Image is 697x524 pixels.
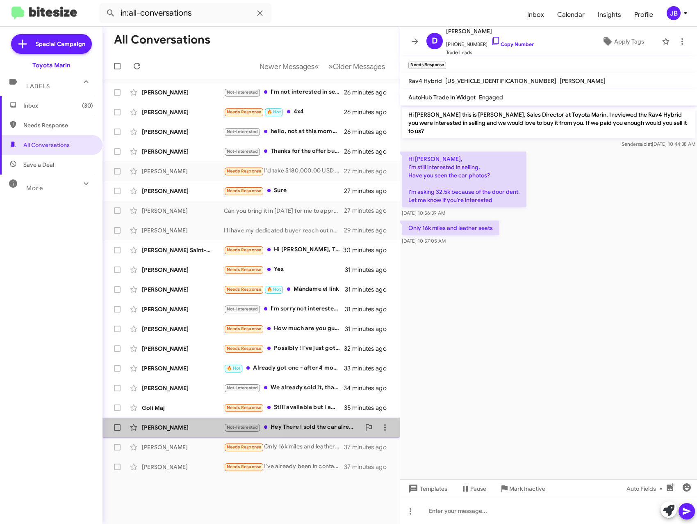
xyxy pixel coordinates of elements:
[344,226,393,234] div: 29 minutes ago
[224,107,344,117] div: 4x4
[493,481,552,496] button: Mark Inactive
[227,346,262,351] span: Needs Response
[224,383,344,393] div: We already sold it, thank you'
[344,345,393,353] div: 32 minutes ago
[344,364,393,372] div: 33 minutes ago
[142,167,224,175] div: [PERSON_NAME]
[267,287,281,292] span: 🔥 Hot
[227,425,258,430] span: Not-Interested
[344,463,393,471] div: 37 minutes ago
[344,128,393,136] div: 26 minutes ago
[521,3,551,27] span: Inbox
[142,266,224,274] div: [PERSON_NAME]
[446,26,534,36] span: [PERSON_NAME]
[479,94,503,101] span: Engaged
[408,62,446,69] small: Needs Response
[224,207,344,215] div: Can you bring it in [DATE] for me to appraise?
[224,423,360,432] div: Hey There I sold the car already. Thank you for reaching out though
[224,285,345,294] div: Mándame el link
[587,34,658,49] button: Apply Tags
[224,304,345,314] div: I'm sorry not interested in selling it anymore. Thank you
[591,3,628,27] a: Insights
[314,61,319,71] span: «
[407,481,447,496] span: Templates
[345,325,393,333] div: 31 minutes ago
[446,36,534,48] span: [PHONE_NUMBER]
[267,109,281,115] span: 🔥 Hot
[142,364,224,372] div: [PERSON_NAME]
[23,141,70,149] span: All Conversations
[491,41,534,47] a: Copy Number
[224,87,344,97] div: I'm not interested in selling. Thanks.
[99,3,271,23] input: Search
[446,48,534,57] span: Trade Leads
[227,326,262,331] span: Needs Response
[224,265,345,274] div: Yes
[142,147,224,156] div: [PERSON_NAME]
[227,188,262,193] span: Needs Response
[344,384,393,392] div: 34 minutes ago
[260,62,314,71] span: Newer Messages
[142,207,224,215] div: [PERSON_NAME]
[142,325,224,333] div: [PERSON_NAME]
[402,221,499,235] p: Only 16k miles and leather seats
[142,384,224,392] div: [PERSON_NAME]
[344,404,393,412] div: 35 minutes ago
[328,61,333,71] span: »
[620,481,672,496] button: Auto Fields
[402,238,446,244] span: [DATE] 10:57:05 AM
[142,108,224,116] div: [PERSON_NAME]
[402,152,526,207] p: Hi [PERSON_NAME], I'm still interested in selling. Have you seen the car photos? I'm asking 32.5k...
[227,168,262,174] span: Needs Response
[82,101,93,110] span: (30)
[255,58,390,75] nav: Page navigation example
[224,245,344,255] div: Hi [PERSON_NAME], Thanks for reaching out. I would be interested in selling to you, I just need t...
[470,481,486,496] span: Pause
[224,363,344,373] div: Already got one - after 4 months of trying.
[26,184,43,192] span: More
[142,305,224,313] div: [PERSON_NAME]
[614,34,644,49] span: Apply Tags
[142,443,224,451] div: [PERSON_NAME]
[224,226,344,234] div: I'll have my dedicated buyer reach out now!
[224,166,344,176] div: I'd take $180,000.00 USD cash in unmarked bills
[227,306,258,312] span: Not-Interested
[408,77,442,85] span: Rav4 Hybrid
[638,141,652,147] span: said at
[142,128,224,136] div: [PERSON_NAME]
[622,141,695,147] span: Sender [DATE] 10:44:38 AM
[227,385,258,391] span: Not-Interested
[560,77,606,85] span: [PERSON_NAME]
[23,121,93,129] span: Needs Response
[551,3,591,27] a: Calendar
[227,129,258,134] span: Not-Interested
[142,345,224,353] div: [PERSON_NAME]
[432,34,438,48] span: D
[227,444,262,450] span: Needs Response
[142,246,224,254] div: [PERSON_NAME] Saint-Prix
[323,58,390,75] button: Next
[227,109,262,115] span: Needs Response
[224,462,344,471] div: I've already been in contact with a salesperson
[402,107,695,138] p: Hi [PERSON_NAME] this is [PERSON_NAME], Sales Director at Toyota Marin. I reviewed the Rav4 Hybri...
[142,187,224,195] div: [PERSON_NAME]
[345,266,393,274] div: 31 minutes ago
[344,246,393,254] div: 30 minutes ago
[224,127,344,136] div: hello, not at this moment. We enjoy driving them:)
[626,481,666,496] span: Auto Fields
[227,247,262,253] span: Needs Response
[224,442,344,452] div: Only 16k miles and leather seats
[142,226,224,234] div: [PERSON_NAME]
[227,405,262,410] span: Needs Response
[32,61,71,69] div: Toyota Marin
[36,40,85,48] span: Special Campaign
[344,187,393,195] div: 27 minutes ago
[345,305,393,313] div: 31 minutes ago
[454,481,493,496] button: Pause
[344,108,393,116] div: 26 minutes ago
[628,3,660,27] a: Profile
[23,101,93,110] span: Inbox
[224,186,344,195] div: Sure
